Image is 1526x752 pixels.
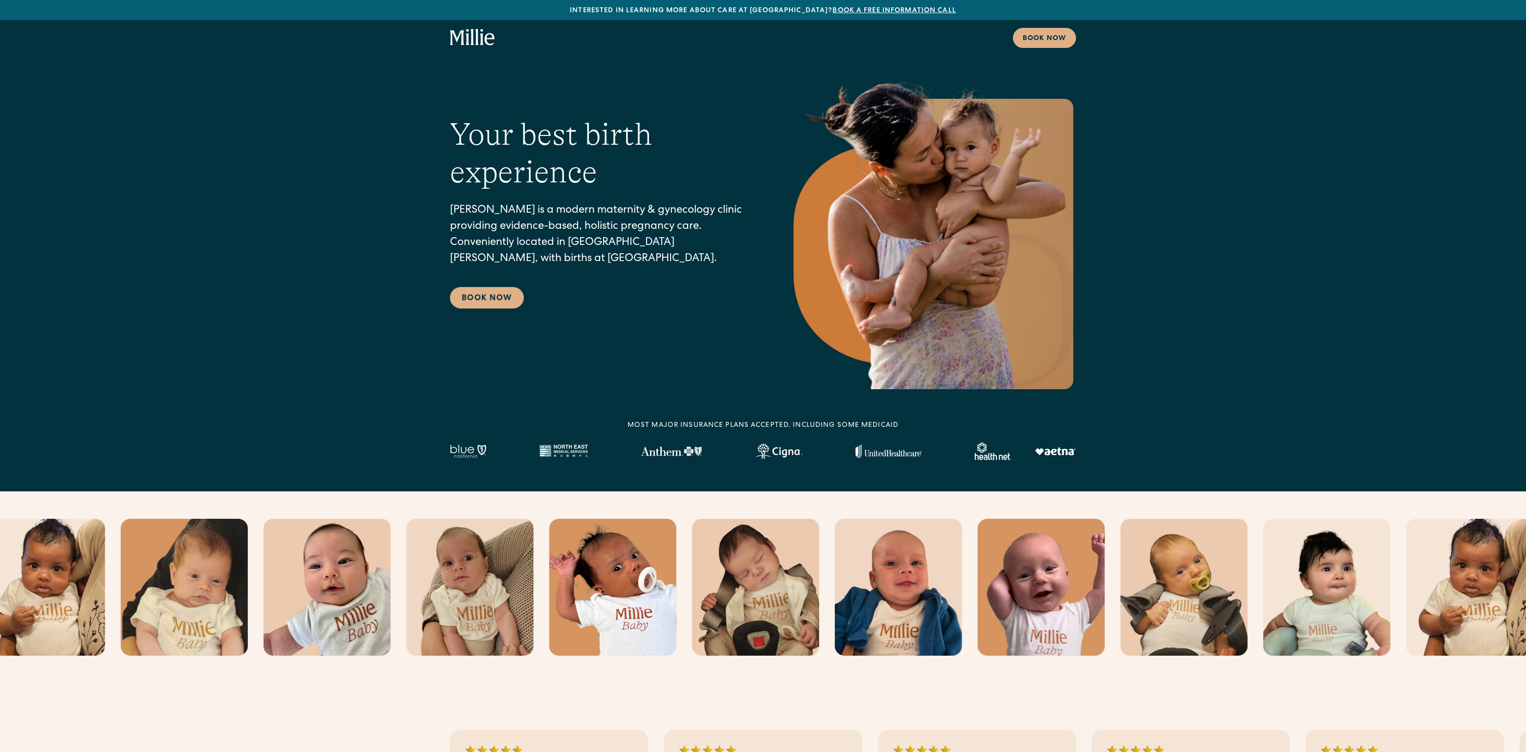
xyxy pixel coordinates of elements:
[978,519,1105,656] img: Baby wearing Millie shirt
[832,7,956,14] a: Book a free information call
[628,420,898,431] div: MOST MAJOR INSURANCE PLANS ACCEPTED, INCLUDING some MEDICAID
[1035,447,1076,455] img: Aetna logo
[835,519,962,656] img: Baby wearing Millie shirt
[1023,34,1066,44] div: Book now
[975,442,1011,460] img: Healthnet logo
[450,203,751,267] p: [PERSON_NAME] is a modern maternity & gynecology clinic providing evidence-based, holistic pregna...
[1263,519,1391,656] img: Baby wearing Millie shirt
[406,519,534,656] img: Baby wearing Millie shirt
[549,519,676,656] img: Baby wearing Millie shirt
[264,519,391,656] img: Baby wearing Millie shirt
[450,29,495,46] a: home
[755,443,803,459] img: Cigna logo
[855,444,922,458] img: United Healthcare logo
[692,519,819,656] img: Baby wearing Millie shirt
[539,444,588,458] img: North East Medical Services logo
[450,444,486,458] img: Blue California logo
[121,519,248,656] img: Baby wearing Millie shirt
[1013,28,1076,48] a: Book now
[641,446,702,456] img: Anthem Logo
[790,66,1076,389] img: Mother holding and kissing her baby on the cheek.
[450,116,751,191] h1: Your best birth experience
[1121,519,1248,656] img: Baby wearing Millie shirt
[450,287,524,309] a: Book Now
